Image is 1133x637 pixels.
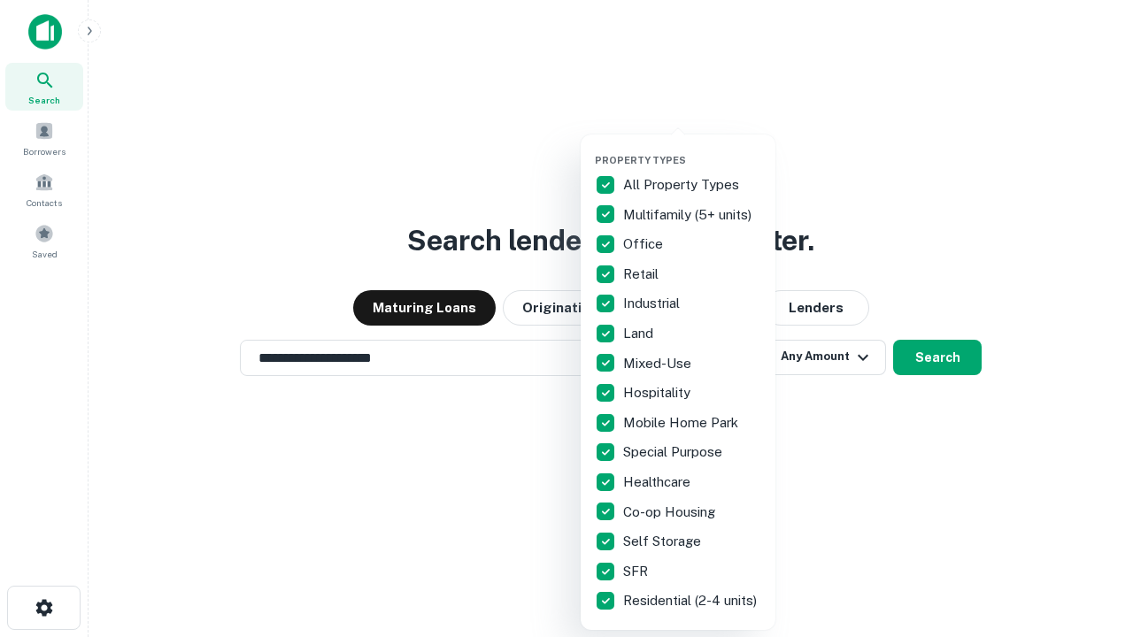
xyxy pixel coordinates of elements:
span: Property Types [595,155,686,165]
p: All Property Types [623,174,743,196]
p: Special Purpose [623,441,726,463]
p: Mixed-Use [623,353,695,374]
p: Retail [623,264,662,285]
p: Co-op Housing [623,502,719,523]
p: Land [623,323,657,344]
p: Industrial [623,293,683,314]
p: Healthcare [623,472,694,493]
p: Hospitality [623,382,694,403]
p: Mobile Home Park [623,412,742,434]
iframe: Chat Widget [1044,495,1133,580]
p: Office [623,234,667,255]
p: SFR [623,561,651,582]
p: Residential (2-4 units) [623,590,760,611]
p: Multifamily (5+ units) [623,204,755,226]
p: Self Storage [623,531,705,552]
